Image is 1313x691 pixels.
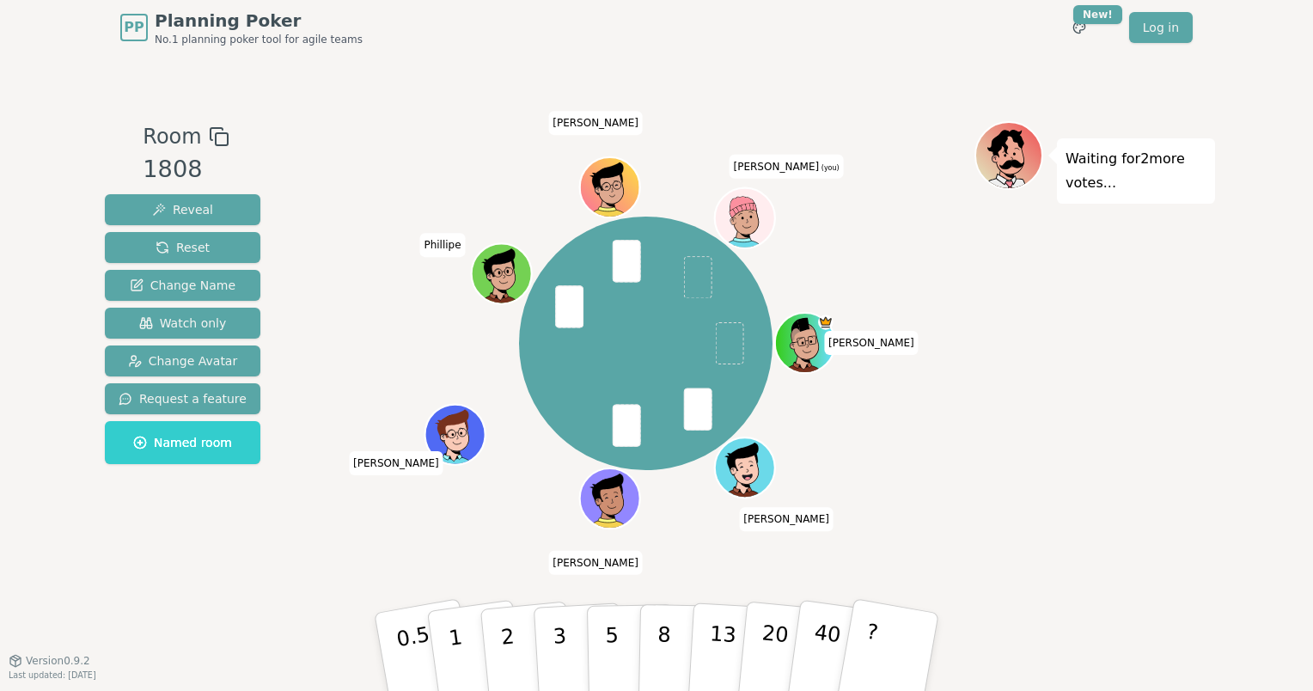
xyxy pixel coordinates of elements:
[548,551,643,575] span: Click to change your name
[1073,5,1122,24] div: New!
[120,9,363,46] a: PPPlanning PokerNo.1 planning poker tool for agile teams
[105,194,260,225] button: Reveal
[1066,147,1206,195] p: Waiting for 2 more votes...
[26,654,90,668] span: Version 0.9.2
[730,155,844,179] span: Click to change your name
[349,451,443,475] span: Click to change your name
[717,190,773,247] button: Click to change your avatar
[152,201,213,218] span: Reveal
[155,33,363,46] span: No.1 planning poker tool for agile teams
[739,508,834,532] span: Click to change your name
[1129,12,1193,43] a: Log in
[419,233,465,257] span: Click to change your name
[105,383,260,414] button: Request a feature
[9,654,90,668] button: Version0.9.2
[133,434,232,451] span: Named room
[130,277,235,294] span: Change Name
[119,390,247,407] span: Request a feature
[819,315,834,330] span: Toce is the host
[105,345,260,376] button: Change Avatar
[548,111,643,135] span: Click to change your name
[9,670,96,680] span: Last updated: [DATE]
[139,315,227,332] span: Watch only
[128,352,238,370] span: Change Avatar
[105,308,260,339] button: Watch only
[105,421,260,464] button: Named room
[105,270,260,301] button: Change Name
[1064,12,1095,43] button: New!
[824,331,919,355] span: Click to change your name
[156,239,210,256] span: Reset
[143,152,229,187] div: 1808
[155,9,363,33] span: Planning Poker
[124,17,144,38] span: PP
[819,164,840,172] span: (you)
[143,121,201,152] span: Room
[105,232,260,263] button: Reset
